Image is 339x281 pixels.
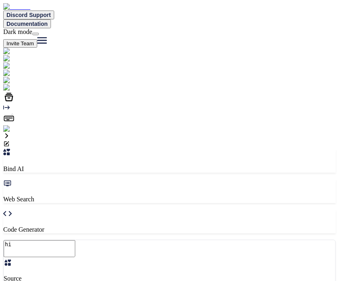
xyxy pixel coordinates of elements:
img: ai-studio [3,55,32,62]
img: Bind AI [3,3,30,11]
p: Web Search [3,196,336,203]
textarea: hi [4,240,75,257]
button: Documentation [3,19,51,28]
img: githubLight [3,70,40,77]
img: darkCloudIdeIcon [3,84,57,91]
img: settings [3,125,30,133]
img: chat [3,48,21,55]
span: Documentation [6,21,48,27]
button: Invite Team [3,39,37,48]
img: chat [3,62,21,70]
span: Discord Support [6,12,51,18]
span: Dark mode [3,28,32,35]
p: Bind AI [3,165,336,173]
img: premium [3,77,33,84]
button: Discord Support [3,11,54,19]
p: Code Generator [3,226,336,233]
